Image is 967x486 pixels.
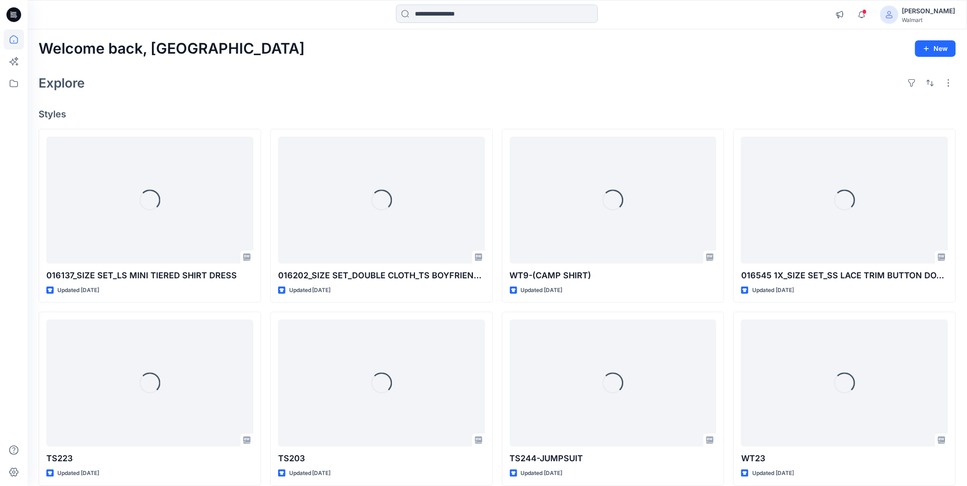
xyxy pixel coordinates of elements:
[39,109,956,120] h4: Styles
[278,269,485,282] p: 016202_SIZE SET_DOUBLE CLOTH_TS BOYFRIEND SHIRT
[39,40,305,57] h2: Welcome back, [GEOGRAPHIC_DATA]
[39,76,85,90] h2: Explore
[289,469,331,478] p: Updated [DATE]
[521,469,563,478] p: Updated [DATE]
[741,452,948,465] p: WT23
[915,40,956,57] button: New
[902,17,956,23] div: Walmart
[521,286,563,295] p: Updated [DATE]
[902,6,956,17] div: [PERSON_NAME]
[289,286,331,295] p: Updated [DATE]
[57,286,99,295] p: Updated [DATE]
[57,469,99,478] p: Updated [DATE]
[510,269,717,282] p: WT9-(CAMP SHIRT)
[752,286,794,295] p: Updated [DATE]
[752,469,794,478] p: Updated [DATE]
[46,452,253,465] p: TS223
[741,269,948,282] p: 016545 1X_SIZE SET_SS LACE TRIM BUTTON DOWN TOP
[46,269,253,282] p: 016137_SIZE SET_LS MINI TIERED SHIRT DRESS
[510,452,717,465] p: TS244-JUMPSUIT
[886,11,893,18] svg: avatar
[278,452,485,465] p: TS203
